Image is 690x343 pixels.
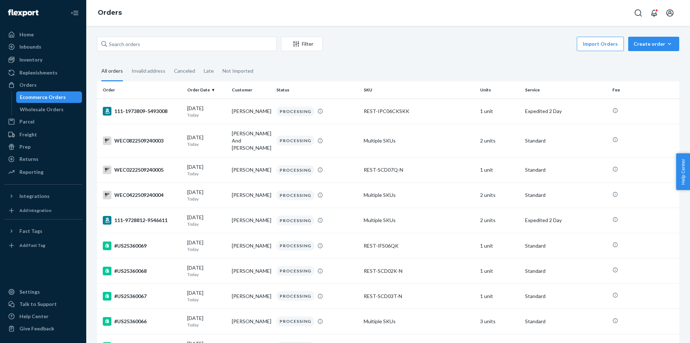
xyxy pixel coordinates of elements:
p: Today [187,322,226,328]
p: Standard [525,191,607,199]
div: Canceled [174,62,195,80]
div: [DATE] [187,315,226,328]
ol: breadcrumbs [92,3,128,23]
button: Open notifications [647,6,661,20]
div: [DATE] [187,289,226,303]
a: Reporting [4,166,82,178]
td: 2 units [477,208,522,233]
div: Filter [281,40,322,48]
td: 1 unit [477,284,522,309]
div: [DATE] [187,163,226,177]
p: Standard [525,318,607,325]
div: Inbounds [19,43,41,50]
div: Integrations [19,193,50,200]
button: Filter [281,37,323,51]
td: [PERSON_NAME] And [PERSON_NAME] [229,124,273,157]
p: Expedited 2 Day [525,108,607,115]
div: Settings [19,288,40,295]
div: Orders [19,81,37,89]
div: PROCESSING [276,291,314,301]
div: PROCESSING [276,107,314,116]
div: Returns [19,155,38,163]
div: Create order [634,40,674,48]
p: Today [187,141,226,147]
p: Today [187,271,226,277]
div: PROCESSING [276,136,314,145]
div: Replenishments [19,69,57,76]
div: PROCESSING [276,241,314,251]
button: Open Search Box [631,6,645,20]
div: REST-SCD03T-N [364,293,474,300]
p: Today [187,112,226,118]
p: Today [187,171,226,177]
td: [PERSON_NAME] [229,208,273,233]
div: Ecommerce Orders [20,94,66,101]
div: Wholesale Orders [20,106,64,113]
div: Customer [232,87,271,93]
td: [PERSON_NAME] [229,157,273,182]
div: Add Fast Tag [19,242,45,248]
button: Help Center [676,153,690,190]
button: Integrations [4,190,82,202]
div: WEC0222509240005 [103,166,181,174]
div: PROCESSING [276,190,314,200]
td: 2 units [477,124,522,157]
div: Parcel [19,118,34,125]
td: 1 unit [477,157,522,182]
a: Inventory [4,54,82,66]
div: WEC0822509240003 [103,136,181,145]
div: Give Feedback [19,325,54,332]
a: Add Integration [4,205,82,216]
td: Multiple SKUs [361,124,477,157]
a: Replenishments [4,67,82,78]
div: PROCESSING [276,266,314,276]
td: [PERSON_NAME] [229,182,273,208]
div: REST-SCD02K-N [364,267,474,275]
div: PROCESSING [276,216,314,225]
a: Help Center [4,311,82,322]
div: Late [204,62,214,80]
td: 1 unit [477,233,522,258]
div: Prep [19,143,31,150]
input: Search orders [97,37,277,51]
th: Status [273,81,361,99]
a: Ecommerce Orders [16,91,82,103]
a: Inbounds [4,41,82,53]
td: 2 units [477,182,522,208]
p: Expedited 2 Day [525,217,607,224]
a: Home [4,29,82,40]
div: PROCESSING [276,316,314,326]
div: Reporting [19,168,43,176]
td: 1 unit [477,99,522,124]
div: Help Center [19,313,49,320]
div: Talk to Support [19,301,57,308]
div: #US25360068 [103,267,181,275]
a: Add Fast Tag [4,240,82,251]
a: Freight [4,129,82,140]
p: Standard [525,137,607,144]
p: Standard [525,267,607,275]
div: Fast Tags [19,227,42,235]
div: #US25360066 [103,317,181,326]
a: Returns [4,153,82,165]
td: Multiple SKUs [361,182,477,208]
img: Flexport logo [8,9,38,17]
div: [DATE] [187,134,226,147]
button: Import Orders [577,37,624,51]
div: Invalid address [132,62,165,80]
div: REST-SCD07Q-N [364,166,474,173]
td: [PERSON_NAME] [229,233,273,258]
p: Standard [525,293,607,300]
p: Standard [525,166,607,173]
div: Inventory [19,56,42,63]
div: [DATE] [187,189,226,202]
td: [PERSON_NAME] [229,309,273,334]
td: 3 units [477,309,522,334]
div: WEC0422509240004 [103,191,181,199]
div: REST-IPC06CKSKK [364,108,474,115]
th: Units [477,81,522,99]
a: Orders [98,9,122,17]
div: Not Imported [222,62,253,80]
td: Multiple SKUs [361,208,477,233]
